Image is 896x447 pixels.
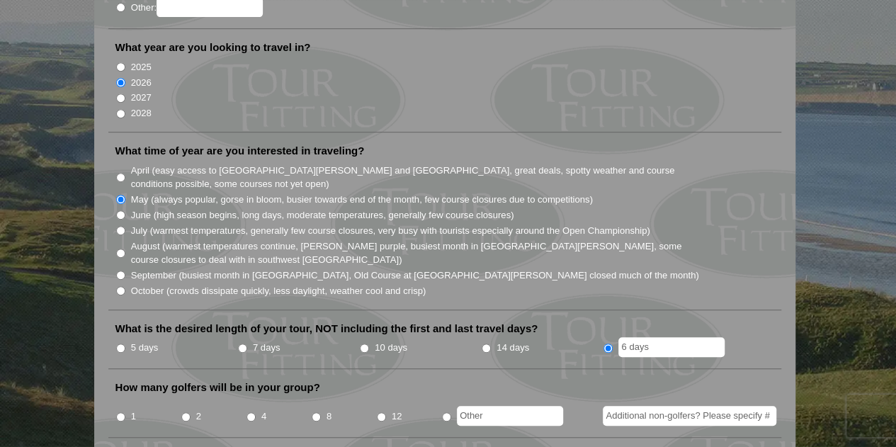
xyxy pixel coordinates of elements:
[115,144,365,158] label: What time of year are you interested in traveling?
[327,409,331,424] label: 8
[131,164,701,191] label: April (easy access to [GEOGRAPHIC_DATA][PERSON_NAME] and [GEOGRAPHIC_DATA], great deals, spotty w...
[131,76,152,90] label: 2026
[115,380,320,395] label: How many golfers will be in your group?
[131,268,699,283] label: September (busiest month in [GEOGRAPHIC_DATA], Old Course at [GEOGRAPHIC_DATA][PERSON_NAME] close...
[131,60,152,74] label: 2025
[131,91,152,105] label: 2027
[196,409,201,424] label: 2
[497,341,529,355] label: 14 days
[253,341,280,355] label: 7 days
[392,409,402,424] label: 12
[261,409,266,424] label: 4
[131,193,593,207] label: May (always popular, gorse in bloom, busier towards end of the month, few course closures due to ...
[457,406,563,426] input: Other
[131,106,152,120] label: 2028
[375,341,407,355] label: 10 days
[131,224,650,238] label: July (warmest temperatures, generally few course closures, very busy with tourists especially aro...
[618,337,725,357] input: Other
[131,409,136,424] label: 1
[131,208,514,222] label: June (high season begins, long days, moderate temperatures, generally few course closures)
[115,322,538,336] label: What is the desired length of your tour, NOT including the first and last travel days?
[131,341,159,355] label: 5 days
[115,40,311,55] label: What year are you looking to travel in?
[603,406,776,426] input: Additional non-golfers? Please specify #
[131,284,426,298] label: October (crowds dissipate quickly, less daylight, weather cool and crisp)
[131,239,701,267] label: August (warmest temperatures continue, [PERSON_NAME] purple, busiest month in [GEOGRAPHIC_DATA][P...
